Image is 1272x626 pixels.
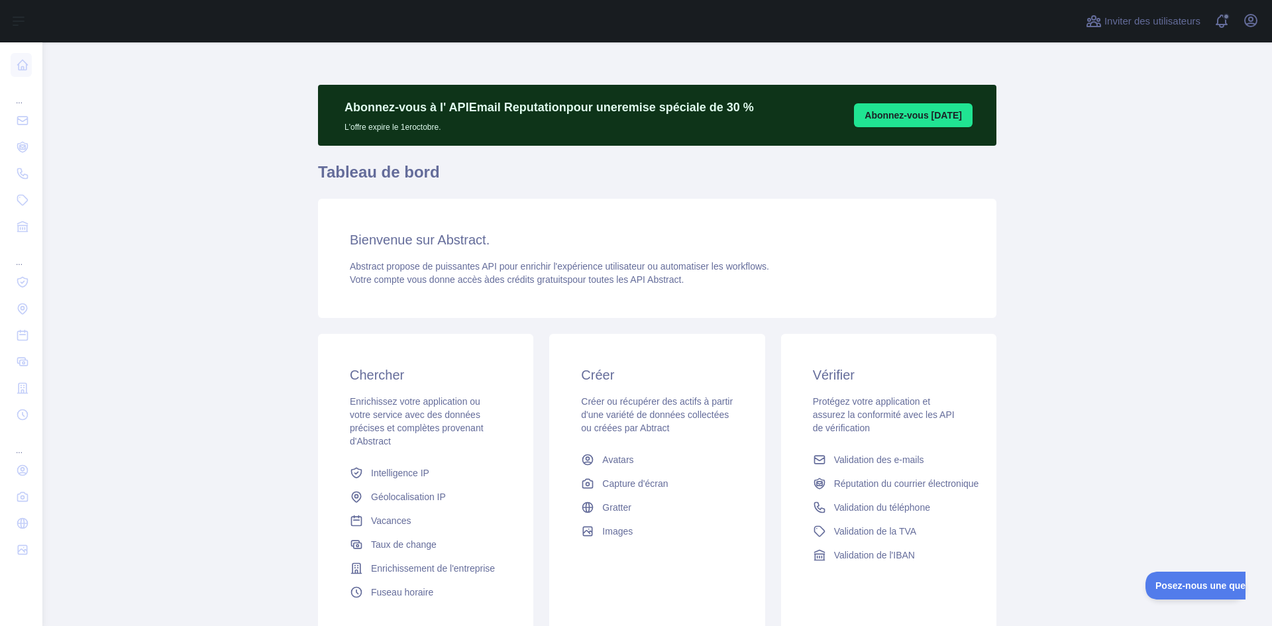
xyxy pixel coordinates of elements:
a: Images [576,519,738,543]
font: 30 % [727,101,754,114]
font: Validation de l'IBAN [834,550,915,560]
font: Créer ou récupérer des actifs à partir d'une variété de données collectées ou créées par Abtract [581,396,733,433]
a: Taux de change [344,533,507,556]
font: Validation des e-mails [834,454,924,465]
font: Tableau de bord [318,163,440,181]
a: Intelligence IP [344,461,507,485]
font: remise spéciale de [617,101,723,114]
a: Validation de la TVA [808,519,970,543]
a: Gratter [576,496,738,519]
font: Abstract propose de puissantes API pour enrichir l'expérience utilisateur ou automatiser les work... [350,261,769,272]
font: Avatars [602,454,633,465]
font: pour toutes les API Abstract. [567,274,684,285]
font: Enrichissez votre application ou votre service avec des données précises et complètes provenant d... [350,396,484,446]
a: Validation de l'IBAN [808,543,970,567]
font: Inviter des utilisateurs [1104,15,1200,26]
font: Abonnez-vous à l' API [344,101,469,114]
font: Images [602,526,633,537]
font: Réputation du courrier électronique [834,478,979,489]
font: Intelligence IP [371,468,429,478]
button: Abonnez-vous [DATE] [854,103,973,127]
font: octobre [412,123,439,132]
font: Abonnez-vous [DATE] [865,110,962,121]
font: ... [16,258,23,267]
font: Vérifier [813,368,855,382]
font: Votre compte vous donne accès à [350,274,490,285]
a: Avatars [576,448,738,472]
a: Géolocalisation IP [344,485,507,509]
font: Posez-nous une question [10,9,123,19]
a: Vacances [344,509,507,533]
font: ... [16,446,23,455]
a: Capture d'écran [576,472,738,496]
font: Créer [581,368,614,382]
button: Inviter des utilisateurs [1083,11,1203,32]
font: Vacances [371,515,411,526]
font: Géolocalisation IP [371,492,446,502]
font: Protégez votre application et assurez la conformité avec les API de vérification [813,396,955,433]
font: . [439,123,441,132]
a: Validation des e-mails [808,448,970,472]
font: Validation du téléphone [834,502,930,513]
font: Capture d'écran [602,478,668,489]
font: Email Reputation [469,101,566,114]
a: Enrichissement de l'entreprise [344,556,507,580]
font: Fuseau horaire [371,587,433,598]
a: Validation du téléphone [808,496,970,519]
font: des crédits gratuits [490,274,568,285]
font: Validation de la TVA [834,526,917,537]
font: Chercher [350,368,404,382]
a: Fuseau horaire [344,580,507,604]
font: Taux de change [371,539,437,550]
font: ... [16,96,23,105]
iframe: Basculer le support client [1145,572,1245,600]
font: L'offre expire le 1er [344,123,412,132]
font: Bienvenue sur Abstract. [350,233,490,247]
font: pour une [566,101,617,114]
a: Réputation du courrier électronique [808,472,970,496]
font: Gratter [602,502,631,513]
font: Enrichissement de l'entreprise [371,563,495,574]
